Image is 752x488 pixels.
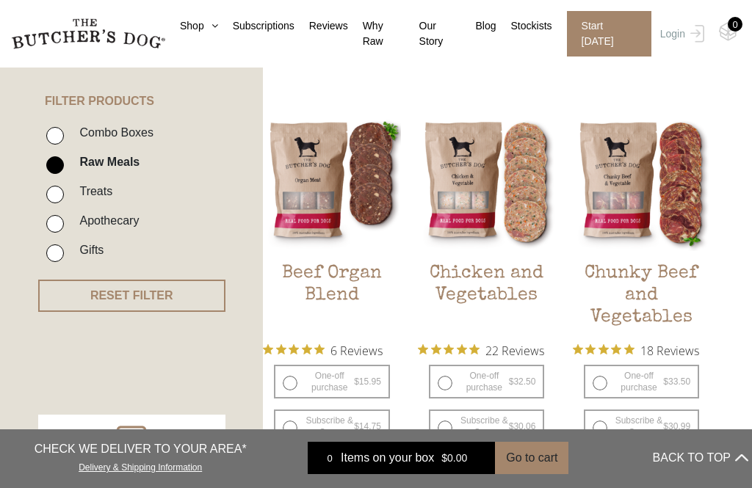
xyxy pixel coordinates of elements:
[663,376,690,387] bdi: 33.50
[354,376,359,387] span: $
[653,440,748,476] button: BACK TO TOP
[308,442,495,474] a: 0 Items on your box $0.00
[354,376,381,387] bdi: 15.95
[354,421,359,431] span: $
[79,459,202,473] a: Delivery & Shipping Information
[274,365,389,398] label: One-off purchase
[573,114,710,251] img: Chunky Beef and Vegetables
[429,409,544,443] label: Subscribe & Save
[418,263,555,332] h2: Chicken and Vegetables
[584,365,699,398] label: One-off purchase
[218,18,294,34] a: Subscriptions
[263,114,400,251] img: Beef Organ Blend
[263,263,400,332] h2: Beef Organ Blend
[263,114,400,332] a: Beef Organ BlendBeef Organ Blend
[573,114,710,332] a: Chunky Beef and VegetablesChunky Beef and Vegetables
[274,409,389,443] label: Subscribe & Save
[418,339,544,361] button: Rated 4.9 out of 5 stars from 22 reviews. Jump to reviews.
[429,365,544,398] label: One-off purchase
[418,114,555,251] img: Chicken and Vegetables
[509,376,514,387] span: $
[584,409,699,443] label: Subscribe & Save
[263,339,383,361] button: Rated 5 out of 5 stars from 6 reviews. Jump to reviews.
[35,440,247,458] p: CHECK WE DELIVER TO YOUR AREA*
[640,339,699,361] span: 18 Reviews
[495,442,568,474] button: Go to cart
[567,11,651,57] span: Start [DATE]
[330,339,383,361] span: 6 Reviews
[509,421,536,431] bdi: 30.06
[509,376,536,387] bdi: 32.50
[719,22,737,41] img: TBD_Cart-Empty.png
[663,421,690,431] bdi: 30.99
[485,339,544,361] span: 22 Reviews
[319,451,341,465] div: 0
[573,339,699,361] button: Rated 5 out of 5 stars from 18 reviews. Jump to reviews.
[496,18,552,34] a: Stockists
[72,123,153,142] label: Combo Boxes
[165,18,218,34] a: Shop
[354,421,381,431] bdi: 14.75
[72,240,104,260] label: Gifts
[341,449,434,467] span: Items on your box
[72,181,112,201] label: Treats
[405,18,461,49] a: Our Story
[294,18,348,34] a: Reviews
[72,152,140,172] label: Raw Meals
[509,421,514,431] span: $
[418,114,555,332] a: Chicken and VegetablesChicken and Vegetables
[552,11,657,57] a: Start [DATE]
[461,18,496,34] a: Blog
[663,376,668,387] span: $
[38,280,225,312] button: RESET FILTER
[728,17,742,32] div: 0
[72,211,139,230] label: Apothecary
[441,452,467,464] bdi: 0.00
[657,11,704,57] a: Login
[573,263,710,332] h2: Chunky Beef and Vegetables
[441,452,447,464] span: $
[348,18,405,49] a: Why Raw
[663,421,668,431] span: $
